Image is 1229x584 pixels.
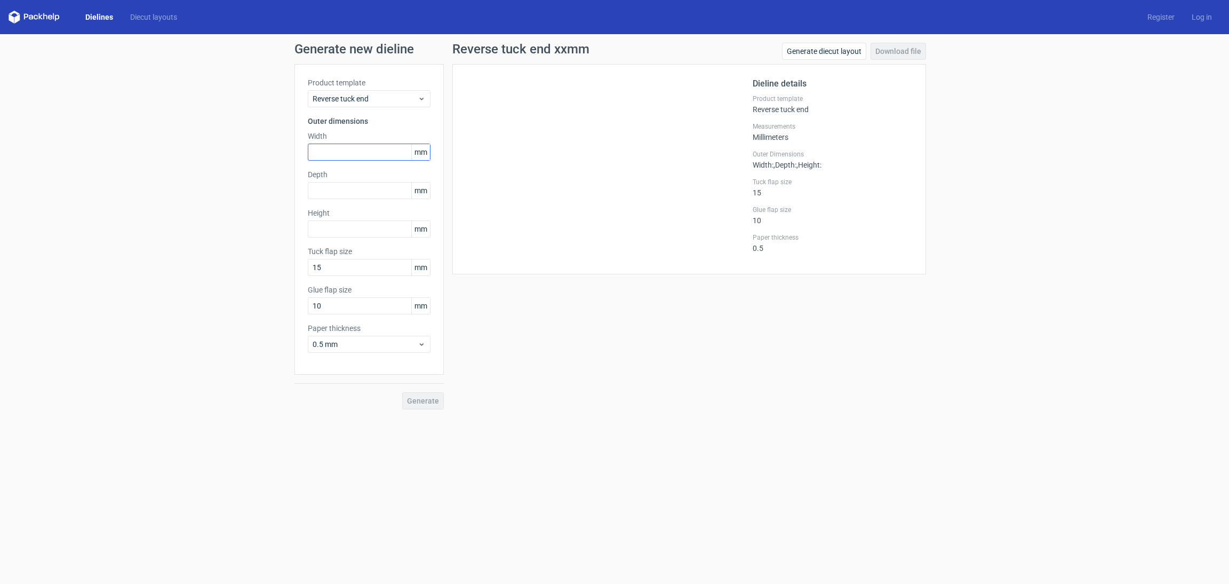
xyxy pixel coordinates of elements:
[313,93,418,104] span: Reverse tuck end
[753,77,913,90] h2: Dieline details
[308,116,430,127] h3: Outer dimensions
[308,208,430,218] label: Height
[753,150,913,159] label: Outer Dimensions
[122,12,186,22] a: Diecut layouts
[796,161,821,169] span: , Height :
[753,206,913,214] label: Glue flap size
[308,131,430,141] label: Width
[1139,12,1183,22] a: Register
[753,178,913,197] div: 15
[77,12,122,22] a: Dielines
[753,206,913,225] div: 10
[1183,12,1220,22] a: Log in
[308,77,430,88] label: Product template
[773,161,796,169] span: , Depth :
[308,323,430,334] label: Paper thickness
[411,183,430,199] span: mm
[411,298,430,314] span: mm
[411,259,430,275] span: mm
[753,94,913,103] label: Product template
[308,169,430,180] label: Depth
[313,339,418,350] span: 0.5 mm
[411,144,430,160] span: mm
[753,233,913,252] div: 0.5
[308,285,430,295] label: Glue flap size
[753,122,913,131] label: Measurements
[753,161,773,169] span: Width :
[753,122,913,141] div: Millimeters
[294,43,935,56] h1: Generate new dieline
[753,178,913,186] label: Tuck flap size
[753,233,913,242] label: Paper thickness
[411,221,430,237] span: mm
[782,43,866,60] a: Generate diecut layout
[308,246,430,257] label: Tuck flap size
[753,94,913,114] div: Reverse tuck end
[452,43,589,56] h1: Reverse tuck end xxmm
